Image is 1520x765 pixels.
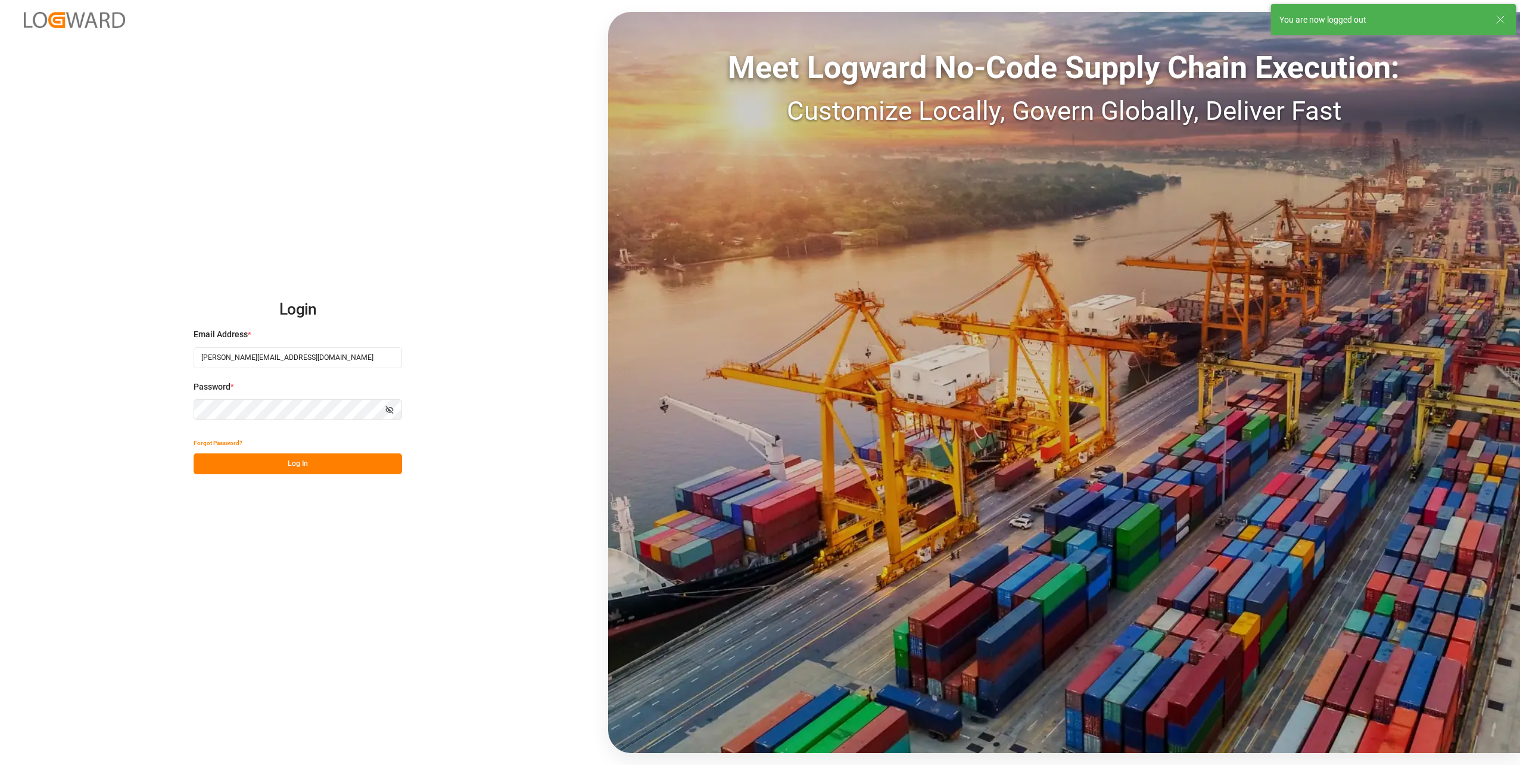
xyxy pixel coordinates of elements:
span: Password [194,381,231,393]
div: Customize Locally, Govern Globally, Deliver Fast [608,91,1520,130]
h2: Login [194,291,402,329]
div: You are now logged out [1279,14,1484,26]
input: Enter your email [194,347,402,368]
div: Meet Logward No-Code Supply Chain Execution: [608,45,1520,91]
button: Forgot Password? [194,433,242,453]
button: Log In [194,453,402,474]
img: Logward_new_orange.png [24,12,125,28]
span: Email Address [194,328,248,341]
